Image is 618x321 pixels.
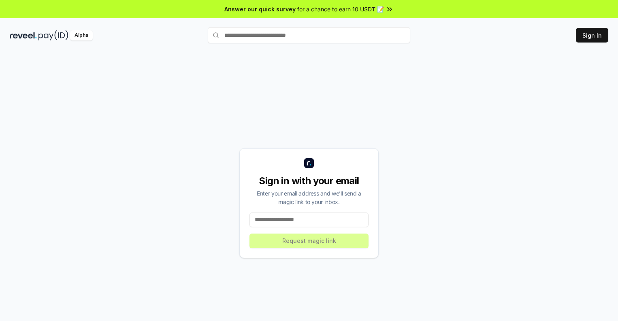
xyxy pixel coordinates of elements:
[297,5,384,13] span: for a chance to earn 10 USDT 📝
[249,189,369,206] div: Enter your email address and we’ll send a magic link to your inbox.
[249,174,369,187] div: Sign in with your email
[38,30,68,40] img: pay_id
[224,5,296,13] span: Answer our quick survey
[576,28,608,43] button: Sign In
[70,30,93,40] div: Alpha
[304,158,314,168] img: logo_small
[10,30,37,40] img: reveel_dark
